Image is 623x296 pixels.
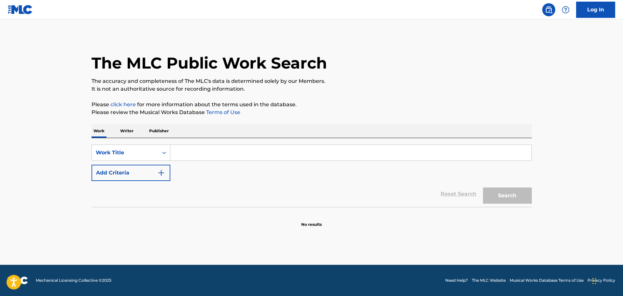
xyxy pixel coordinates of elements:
[588,277,615,283] a: Privacy Policy
[92,145,532,207] form: Search Form
[301,214,322,227] p: No results
[36,277,111,283] span: Mechanical Licensing Collective © 2025
[92,165,170,181] button: Add Criteria
[592,271,596,291] div: Drag
[559,3,572,16] div: Help
[8,277,28,284] img: logo
[445,277,468,283] a: Need Help?
[562,6,570,14] img: help
[545,6,553,14] img: search
[157,169,165,177] img: 9d2ae6d4665cec9f34b9.svg
[110,101,136,108] a: click here
[92,53,327,73] h1: The MLC Public Work Search
[542,3,555,16] a: Public Search
[205,109,240,115] a: Terms of Use
[118,124,135,138] p: Writer
[92,101,532,109] p: Please for more information about the terms used in the database.
[576,2,615,18] a: Log In
[472,277,506,283] a: The MLC Website
[92,77,532,85] p: The accuracy and completeness of The MLC's data is determined solely by our Members.
[510,277,584,283] a: Musical Works Database Terms of Use
[590,265,623,296] iframe: Chat Widget
[92,124,106,138] p: Work
[147,124,171,138] p: Publisher
[8,5,33,14] img: MLC Logo
[96,149,154,157] div: Work Title
[92,85,532,93] p: It is not an authoritative source for recording information.
[92,109,532,116] p: Please review the Musical Works Database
